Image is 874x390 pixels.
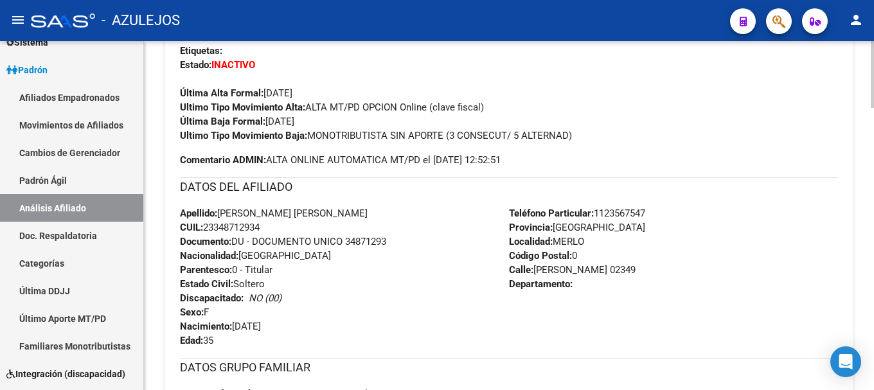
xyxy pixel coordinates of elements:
strong: Calle: [509,264,533,276]
strong: Parentesco: [180,264,232,276]
strong: Etiquetas: [180,45,222,57]
span: MERLO [509,236,584,247]
span: [DATE] [180,116,294,127]
strong: Ultimo Tipo Movimiento Baja: [180,130,307,141]
strong: CUIL: [180,222,203,233]
span: [GEOGRAPHIC_DATA] [509,222,645,233]
strong: Nacimiento: [180,321,232,332]
strong: Sexo: [180,306,204,318]
span: 0 - Titular [180,264,272,276]
mat-icon: menu [10,12,26,28]
strong: Nacionalidad: [180,250,238,261]
strong: Localidad: [509,236,553,247]
span: ALTA ONLINE AUTOMATICA MT/PD el [DATE] 12:52:51 [180,153,501,167]
strong: Documento: [180,236,231,247]
strong: Comentario ADMIN: [180,154,266,166]
span: [DATE] [180,87,292,99]
span: [GEOGRAPHIC_DATA] [180,250,331,261]
strong: Provincia: [509,222,553,233]
strong: Estado: [180,59,211,71]
h3: DATOS DEL AFILIADO [180,178,838,196]
span: 0 [509,250,577,261]
div: Open Intercom Messenger [830,346,861,377]
strong: INACTIVO [211,59,255,71]
strong: Apellido: [180,208,217,219]
span: 1123567547 [509,208,645,219]
span: 35 [180,335,213,346]
span: Integración (discapacidad) [6,367,125,381]
strong: Edad: [180,335,203,346]
strong: Ultimo Tipo Movimiento Alta: [180,102,305,113]
strong: Código Postal: [509,250,572,261]
span: [PERSON_NAME] [PERSON_NAME] [180,208,368,219]
strong: Última Baja Formal: [180,116,265,127]
span: Sistema [6,35,48,49]
h3: DATOS GRUPO FAMILIAR [180,359,838,377]
span: DU - DOCUMENTO UNICO 34871293 [180,236,386,247]
span: MONOTRIBUTISTA SIN APORTE (3 CONSECUT/ 5 ALTERNAD) [180,130,572,141]
mat-icon: person [848,12,864,28]
i: NO (00) [249,292,281,304]
strong: Teléfono Particular: [509,208,594,219]
span: 23348712934 [180,222,260,233]
span: [DATE] [180,321,261,332]
span: ALTA MT/PD OPCION Online (clave fiscal) [180,102,484,113]
span: [PERSON_NAME] 02349 [509,264,636,276]
strong: Departamento: [509,278,573,290]
span: - AZULEJOS [102,6,180,35]
strong: Estado Civil: [180,278,233,290]
strong: Última Alta Formal: [180,87,263,99]
span: Padrón [6,63,48,77]
span: F [180,306,209,318]
span: Soltero [180,278,265,290]
strong: Discapacitado: [180,292,244,304]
